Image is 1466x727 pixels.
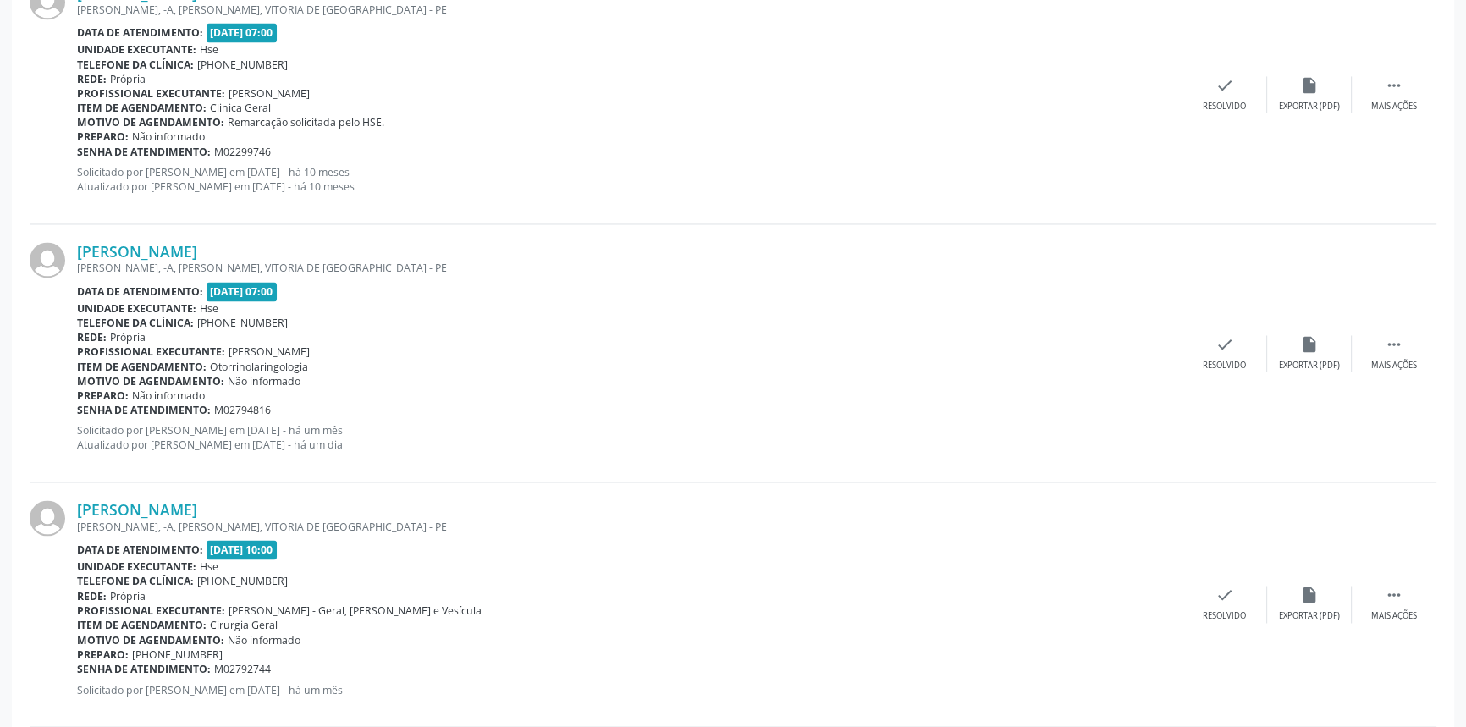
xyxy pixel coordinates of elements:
[77,618,207,632] b: Item de agendamento:
[77,542,203,557] b: Data de atendimento:
[1385,76,1403,95] i: 
[77,388,129,403] b: Preparo:
[1279,610,1340,622] div: Exportar (PDF)
[77,301,196,316] b: Unidade executante:
[197,316,288,330] span: [PHONE_NUMBER]
[77,423,1182,452] p: Solicitado por [PERSON_NAME] em [DATE] - há um mês Atualizado por [PERSON_NAME] em [DATE] - há um...
[210,360,308,374] span: Otorrinolaringologia
[1279,101,1340,113] div: Exportar (PDF)
[228,374,300,388] span: Não informado
[77,661,211,675] b: Senha de atendimento:
[110,330,146,344] span: Própria
[228,115,384,129] span: Remarcação solicitada pelo HSE.
[210,101,271,115] span: Clinica Geral
[77,101,207,115] b: Item de agendamento:
[77,500,197,519] a: [PERSON_NAME]
[229,86,310,101] span: [PERSON_NAME]
[30,500,65,536] img: img
[214,145,271,159] span: M02299746
[77,647,129,661] b: Preparo:
[1203,101,1246,113] div: Resolvido
[110,72,146,86] span: Própria
[77,682,1182,697] p: Solicitado por [PERSON_NAME] em [DATE] - há um mês
[77,72,107,86] b: Rede:
[77,520,1182,534] div: [PERSON_NAME], -A, [PERSON_NAME], VITORIA DE [GEOGRAPHIC_DATA] - PE
[77,284,203,299] b: Data de atendimento:
[77,559,196,574] b: Unidade executante:
[132,647,223,661] span: [PHONE_NUMBER]
[77,330,107,344] b: Rede:
[228,632,300,647] span: Não informado
[200,42,218,57] span: Hse
[77,86,225,101] b: Profissional executante:
[132,388,205,403] span: Não informado
[1371,101,1417,113] div: Mais ações
[77,316,194,330] b: Telefone da clínica:
[1203,360,1246,372] div: Resolvido
[197,58,288,72] span: [PHONE_NUMBER]
[214,403,271,417] span: M02794816
[207,23,278,42] span: [DATE] 07:00
[110,589,146,603] span: Própria
[77,42,196,57] b: Unidade executante:
[1371,610,1417,622] div: Mais ações
[197,574,288,588] span: [PHONE_NUMBER]
[229,344,310,359] span: [PERSON_NAME]
[77,115,224,129] b: Motivo de agendamento:
[77,261,1182,275] div: [PERSON_NAME], -A, [PERSON_NAME], VITORIA DE [GEOGRAPHIC_DATA] - PE
[214,661,271,675] span: M02792744
[207,540,278,559] span: [DATE] 10:00
[77,58,194,72] b: Telefone da clínica:
[1215,586,1234,604] i: check
[1300,76,1319,95] i: insert_drive_file
[77,589,107,603] b: Rede:
[77,25,203,40] b: Data de atendimento:
[77,574,194,588] b: Telefone da clínica:
[1203,610,1246,622] div: Resolvido
[200,559,218,574] span: Hse
[1300,586,1319,604] i: insert_drive_file
[77,360,207,374] b: Item de agendamento:
[200,301,218,316] span: Hse
[77,129,129,144] b: Preparo:
[1215,76,1234,95] i: check
[1215,335,1234,354] i: check
[77,344,225,359] b: Profissional executante:
[1300,335,1319,354] i: insert_drive_file
[77,3,1182,17] div: [PERSON_NAME], -A, [PERSON_NAME], VITORIA DE [GEOGRAPHIC_DATA] - PE
[1279,360,1340,372] div: Exportar (PDF)
[77,632,224,647] b: Motivo de agendamento:
[77,165,1182,194] p: Solicitado por [PERSON_NAME] em [DATE] - há 10 meses Atualizado por [PERSON_NAME] em [DATE] - há ...
[30,242,65,278] img: img
[229,603,482,618] span: [PERSON_NAME] - Geral, [PERSON_NAME] e Vesícula
[1371,360,1417,372] div: Mais ações
[1385,586,1403,604] i: 
[77,374,224,388] b: Motivo de agendamento:
[132,129,205,144] span: Não informado
[77,145,211,159] b: Senha de atendimento:
[207,282,278,301] span: [DATE] 07:00
[77,403,211,417] b: Senha de atendimento:
[77,603,225,618] b: Profissional executante:
[77,242,197,261] a: [PERSON_NAME]
[210,618,278,632] span: Cirurgia Geral
[1385,335,1403,354] i: 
